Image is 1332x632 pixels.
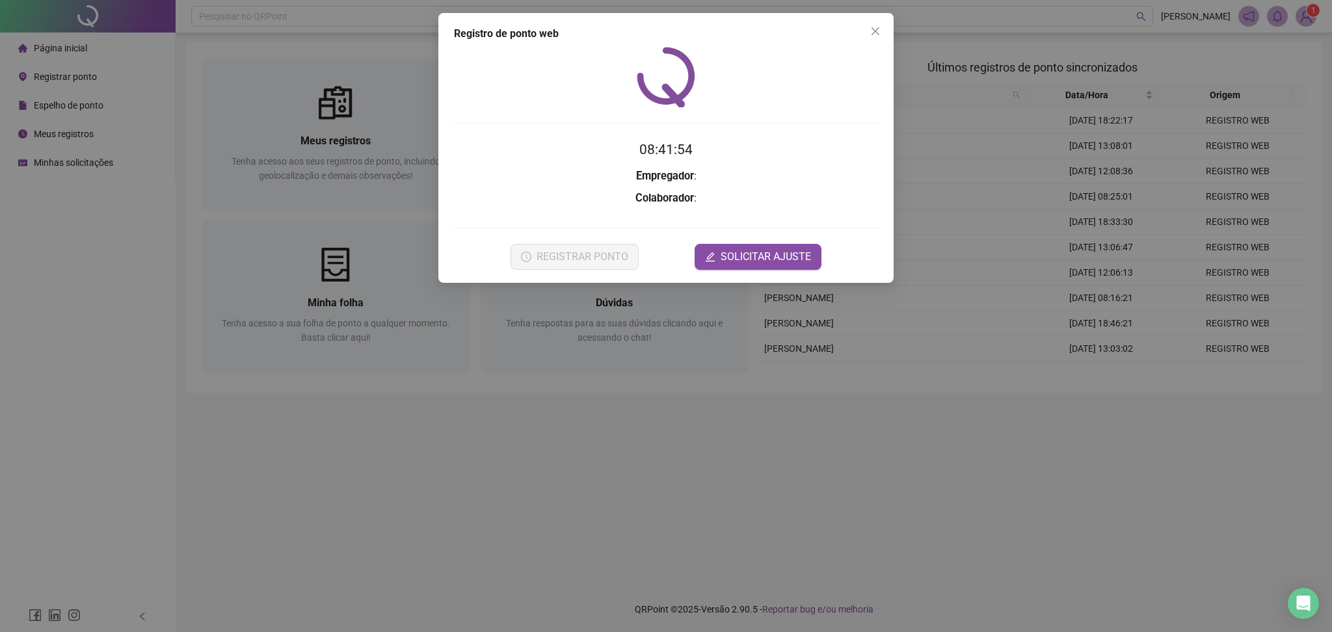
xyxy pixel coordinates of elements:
[695,244,821,270] button: editSOLICITAR AJUSTE
[511,244,639,270] button: REGISTRAR PONTO
[705,252,715,262] span: edit
[454,190,878,207] h3: :
[870,26,881,36] span: close
[454,26,878,42] div: Registro de ponto web
[721,249,811,265] span: SOLICITAR AJUSTE
[636,170,694,182] strong: Empregador
[637,47,695,107] img: QRPoint
[454,168,878,185] h3: :
[1288,588,1319,619] div: Open Intercom Messenger
[639,142,693,157] time: 08:41:54
[635,192,694,204] strong: Colaborador
[865,21,886,42] button: Close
